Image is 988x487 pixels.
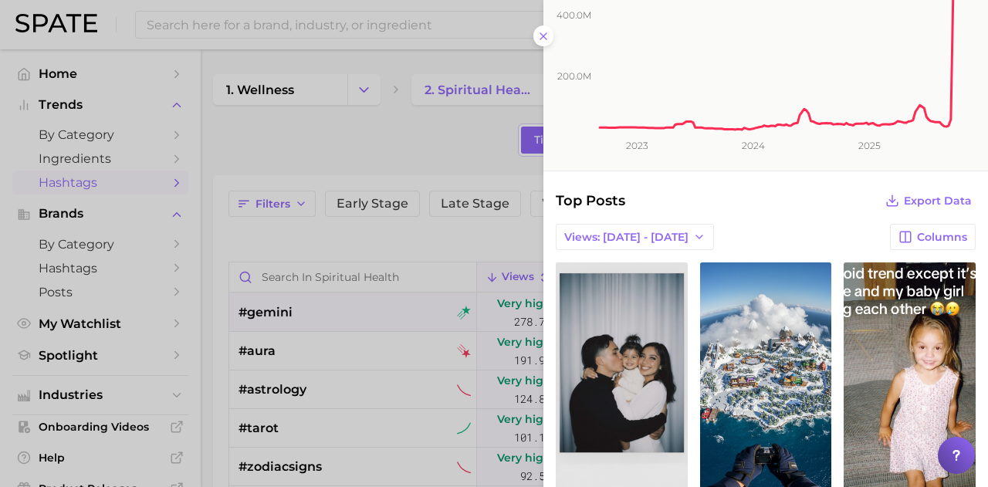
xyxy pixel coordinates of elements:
tspan: 200.0m [557,70,591,82]
tspan: 2024 [742,140,765,151]
tspan: 400.0m [557,9,591,21]
span: Views: [DATE] - [DATE] [564,231,689,244]
span: Export Data [904,194,972,208]
button: Views: [DATE] - [DATE] [556,224,714,250]
button: Export Data [881,190,976,211]
span: Columns [917,231,967,244]
tspan: 2023 [626,140,648,151]
button: Columns [890,224,976,250]
tspan: 2025 [858,140,881,151]
span: Top Posts [556,190,625,211]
